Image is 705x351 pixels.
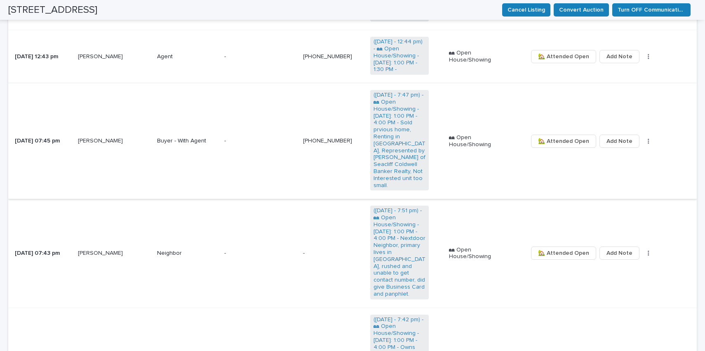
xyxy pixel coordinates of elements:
[224,250,283,257] p: -
[15,138,71,145] p: [DATE] 07:45 pm
[554,3,609,17] button: Convert Auction
[8,4,97,16] h2: [STREET_ADDRESS]
[449,134,508,148] p: 🏘 Open House/Showing
[303,53,362,60] p: [PHONE_NUMBER]
[8,199,697,308] tr: [DATE] 07:43 pm[PERSON_NAME]Neighbor--([DATE] - 7:51 pm) - 🏘 Open House/Showing - [DATE]: 1:00 PM...
[599,50,639,63] button: Add Note
[606,50,632,64] span: Add Note
[8,83,697,199] tr: [DATE] 07:45 pm[PERSON_NAME]Buyer - With Agent-[PHONE_NUMBER]([DATE] - 7:47 pm) - 🏘 Open House/Sh...
[78,53,137,60] p: [PERSON_NAME]
[224,138,283,145] p: -
[599,247,639,260] button: Add Note
[599,135,639,148] button: Add Note
[374,38,426,73] a: ([DATE] - 12:44 pm) - 🏘 Open House/Showing - [DATE]: 1:00 PM - 1:30 PM -
[15,53,71,60] p: [DATE] 12:43 pm
[78,250,137,257] p: [PERSON_NAME]
[78,138,137,145] p: [PERSON_NAME]
[303,138,362,145] p: [PHONE_NUMBER]
[606,134,632,148] span: Add Note
[15,250,71,257] p: [DATE] 07:43 pm
[449,50,508,64] p: 🏘 Open House/Showing
[538,246,589,260] span: 🏡 Attended Open
[157,53,216,60] p: Agent
[559,3,604,17] span: Convert Auction
[508,3,545,17] span: Cancel Listing
[531,247,596,260] button: 🏡 Attended Open
[612,3,691,17] button: Turn OFF Communication
[157,138,216,145] p: Buyer - With Agent
[502,3,550,17] button: Cancel Listing
[538,50,589,64] span: 🏡 Attended Open
[374,92,426,189] a: ([DATE] - 7:47 pm) - 🏘 Open House/Showing - [DATE]: 1:00 PM - 4:00 PM - Sold prvious home, Rentin...
[303,250,362,257] p: -
[374,207,426,297] a: ([DATE] - 7:51 pm) - 🏘 Open House/Showing - [DATE]: 1:00 PM - 4:00 PM - Nextdoor Neighbor, primar...
[618,3,685,17] span: Turn OFF Communication
[449,247,508,261] p: 🏘 Open House/Showing
[8,30,697,83] tr: [DATE] 12:43 pm[PERSON_NAME]Agent-[PHONE_NUMBER]([DATE] - 12:44 pm) - 🏘 Open House/Showing - [DAT...
[606,246,632,260] span: Add Note
[157,250,216,257] p: Neighbor
[531,50,596,63] button: 🏡 Attended Open
[531,135,596,148] button: 🏡 Attended Open
[538,134,589,148] span: 🏡 Attended Open
[224,53,283,60] p: -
